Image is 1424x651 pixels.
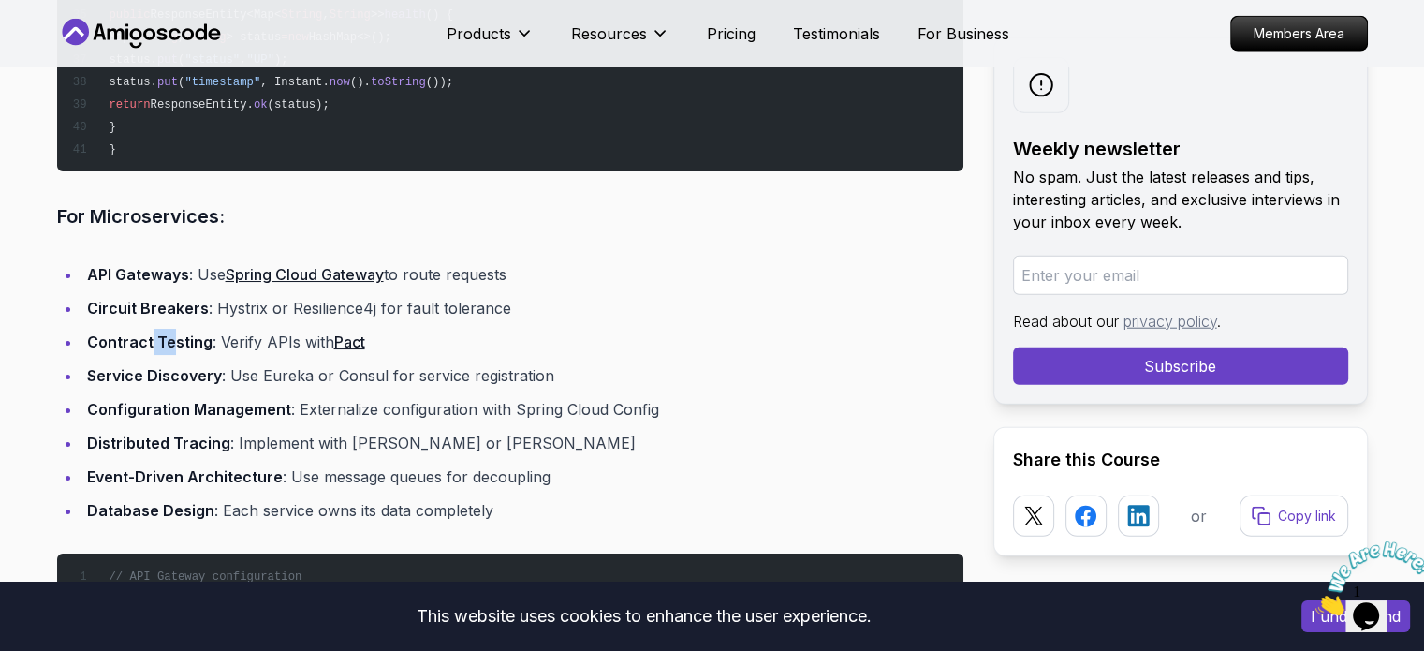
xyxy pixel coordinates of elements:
[260,76,330,89] span: , Instant.
[151,98,254,111] span: ResponseEntity.
[1191,505,1207,527] p: or
[81,396,963,422] li: : Externalize configuration with Spring Cloud Config
[447,22,534,60] button: Products
[87,467,283,486] strong: Event-Driven Architecture
[254,98,268,111] span: ok
[81,329,963,355] li: : Verify APIs with
[268,98,330,111] span: (status);
[178,76,184,89] span: (
[226,265,384,284] a: Spring Cloud Gateway
[334,333,365,351] a: Pact
[1013,166,1348,233] p: No spam. Just the latest releases and tips, interesting articles, and exclusive interviews in you...
[81,497,963,524] li: : Each service owns its data completely
[1013,136,1348,162] h2: Weekly newsletter
[81,464,963,490] li: : Use message queues for decoupling
[918,22,1009,45] a: For Business
[571,22,669,60] button: Resources
[87,400,291,419] strong: Configuration Management
[1231,17,1367,51] p: Members Area
[426,76,453,89] span: ());
[14,596,1273,637] div: This website uses cookies to enhance the user experience.
[1123,312,1217,331] a: privacy policy
[1301,600,1410,632] button: Accept cookies
[81,261,963,288] li: : Use to route requests
[447,22,511,45] p: Products
[330,76,350,89] span: now
[57,201,963,231] h3: For Microservices:
[109,121,115,134] span: }
[1013,348,1348,385] button: Subscribe
[371,76,426,89] span: toString
[109,76,156,89] span: status.
[87,501,214,520] strong: Database Design
[109,98,150,111] span: return
[350,76,371,89] span: ().
[87,434,230,452] strong: Distributed Tracing
[184,76,260,89] span: "timestamp"
[1308,534,1424,623] iframe: chat widget
[1230,16,1368,52] a: Members Area
[1013,256,1348,295] input: Enter your email
[87,333,213,351] strong: Contract Testing
[1013,310,1348,333] p: Read about our .
[571,22,647,45] p: Resources
[81,295,963,321] li: : Hystrix or Resilience4j for fault tolerance
[1278,507,1336,525] p: Copy link
[7,7,15,23] span: 1
[81,430,963,456] li: : Implement with [PERSON_NAME] or [PERSON_NAME]
[81,362,963,389] li: : Use Eureka or Consul for service registration
[87,265,189,284] strong: API Gateways
[109,143,115,156] span: }
[157,76,178,89] span: put
[87,366,222,385] strong: Service Discovery
[1240,496,1348,537] button: Copy link
[793,22,880,45] a: Testimonials
[109,570,301,584] span: // API Gateway configuration
[87,299,209,318] strong: Circuit Breakers
[707,22,756,45] a: Pricing
[7,7,124,81] img: Chat attention grabber
[1013,447,1348,473] h2: Share this Course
